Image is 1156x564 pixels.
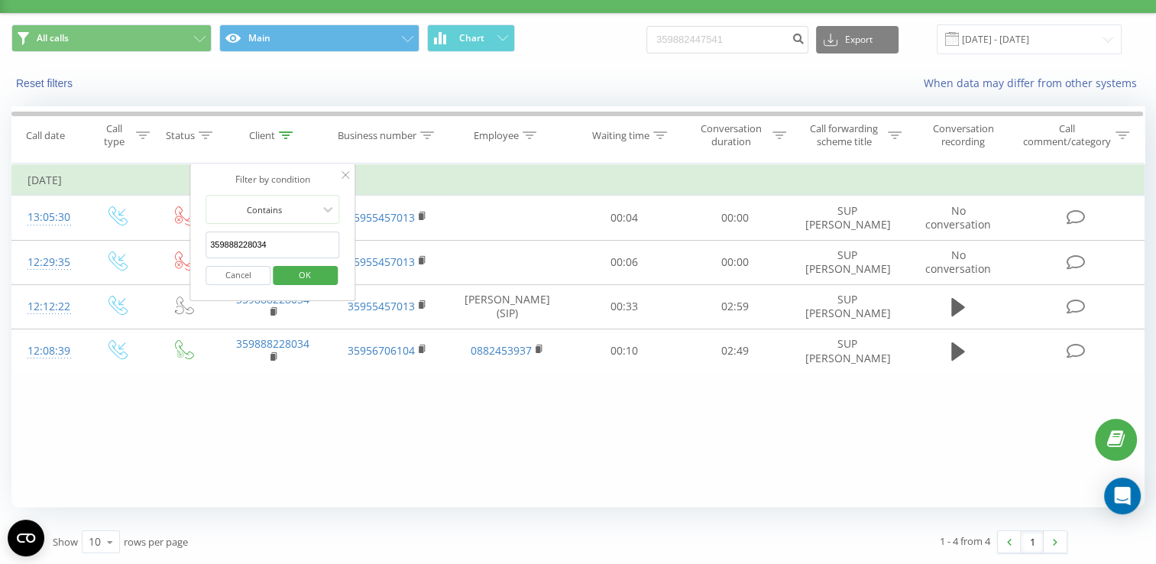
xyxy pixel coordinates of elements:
div: Call forwarding scheme title [804,122,884,148]
a: 35955457013 [348,210,415,225]
span: Show [53,535,78,549]
td: [DATE] [12,165,1145,196]
td: [PERSON_NAME] (SIP) [445,284,569,329]
button: Export [816,26,899,53]
td: 00:06 [569,240,680,284]
div: 1 - 4 from 4 [940,533,990,549]
button: Open CMP widget [8,520,44,556]
a: 1 [1021,531,1044,553]
div: Call date [26,129,65,142]
div: 12:12:22 [28,292,67,322]
button: All calls [11,24,212,52]
div: Open Intercom Messenger [1104,478,1141,514]
button: Main [219,24,419,52]
div: Business number [338,129,416,142]
div: Waiting time [592,129,649,142]
a: 0882453937 [471,343,532,358]
a: 359888228034 [236,336,309,351]
div: 13:05:30 [28,203,67,232]
button: Chart [427,24,515,52]
a: 35955457013 [348,299,415,313]
a: 35956706104 [348,343,415,358]
td: SUP [PERSON_NAME] [790,329,905,373]
span: No conversation [925,248,991,276]
div: Conversation duration [693,122,769,148]
td: 00:00 [679,196,790,240]
div: Status [166,129,195,142]
td: SUP [PERSON_NAME] [790,240,905,284]
span: Chart [459,33,484,44]
div: 10 [89,534,101,549]
span: No conversation [925,203,991,232]
td: SUP [PERSON_NAME] [790,196,905,240]
a: 35955457013 [348,254,415,269]
span: rows per page [124,535,188,549]
div: 12:08:39 [28,336,67,366]
td: 02:49 [679,329,790,373]
div: Conversation recording [919,122,1008,148]
button: Reset filters [11,76,80,90]
input: Enter value [206,232,340,258]
td: SUP [PERSON_NAME] [790,284,905,329]
button: OK [273,266,338,285]
span: All calls [37,32,69,44]
span: OK [283,263,326,287]
td: 00:10 [569,329,680,373]
div: Call comment/category [1022,122,1112,148]
td: 00:00 [679,240,790,284]
input: Search by number [646,26,808,53]
div: Employee [474,129,519,142]
button: Cancel [206,266,270,285]
div: Client [249,129,275,142]
a: When data may differ from other systems [924,76,1145,90]
td: 00:33 [569,284,680,329]
div: 12:29:35 [28,248,67,277]
div: Filter by condition [206,172,340,187]
td: 00:04 [569,196,680,240]
td: 02:59 [679,284,790,329]
div: Call type [96,122,132,148]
